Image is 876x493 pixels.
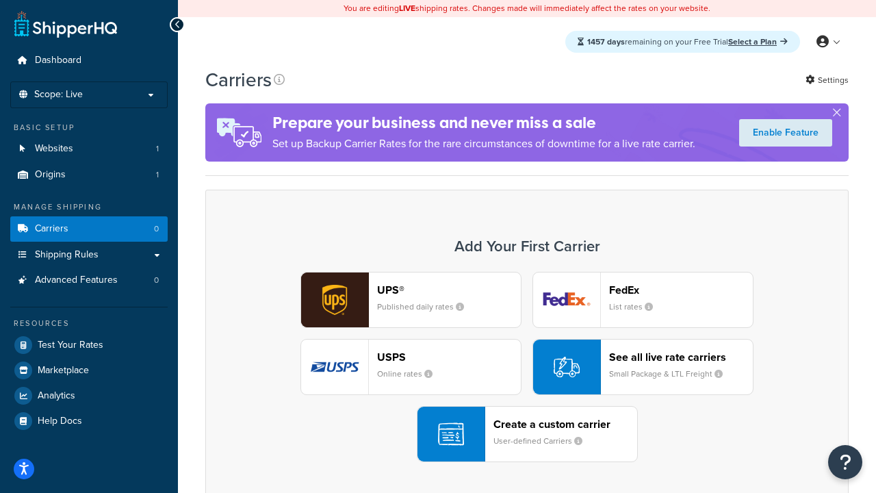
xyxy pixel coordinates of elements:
a: Websites 1 [10,136,168,162]
a: Help Docs [10,409,168,433]
button: fedEx logoFedExList rates [532,272,753,328]
span: Dashboard [35,55,81,66]
span: Advanced Features [35,275,118,286]
a: Analytics [10,383,168,408]
div: Basic Setup [10,122,168,134]
img: usps logo [301,340,368,394]
small: Online rates [377,368,443,380]
header: FedEx [609,283,753,296]
li: Advanced Features [10,268,168,293]
a: Select a Plan [728,36,788,48]
small: Published daily rates [377,301,475,313]
img: fedEx logo [533,273,600,327]
span: Scope: Live [34,89,83,101]
span: 0 [154,223,159,235]
h4: Prepare your business and never miss a sale [272,112,695,134]
a: Marketplace [10,358,168,383]
small: List rates [609,301,664,313]
button: ups logoUPS®Published daily rates [300,272,521,328]
span: Marketplace [38,365,89,377]
span: Help Docs [38,416,82,427]
b: LIVE [399,2,415,14]
button: Open Resource Center [828,445,862,479]
a: Carriers 0 [10,216,168,242]
span: Test Your Rates [38,340,103,351]
span: 1 [156,169,159,181]
span: 1 [156,143,159,155]
li: Origins [10,162,168,188]
a: Shipping Rules [10,242,168,268]
header: See all live rate carriers [609,351,753,364]
a: Enable Feature [739,119,832,147]
div: Resources [10,318,168,329]
a: Test Your Rates [10,333,168,357]
div: Manage Shipping [10,201,168,213]
span: Shipping Rules [35,249,99,261]
a: Dashboard [10,48,168,73]
a: ShipperHQ Home [14,10,117,38]
span: Websites [35,143,73,155]
a: Advanced Features 0 [10,268,168,293]
h1: Carriers [205,66,272,93]
span: 0 [154,275,159,286]
small: User-defined Carriers [493,435,593,447]
a: Settings [806,71,849,90]
img: ad-rules-rateshop-fe6ec290ccb7230408bd80ed9643f0289d75e0ffd9eb532fc0e269fcd187b520.png [205,103,272,162]
button: usps logoUSPSOnline rates [300,339,521,395]
li: Websites [10,136,168,162]
header: USPS [377,351,521,364]
a: Origins 1 [10,162,168,188]
span: Carriers [35,223,68,235]
button: See all live rate carriersSmall Package & LTL Freight [532,339,753,395]
header: Create a custom carrier [493,418,637,431]
img: ups logo [301,273,368,327]
header: UPS® [377,283,521,296]
button: Create a custom carrierUser-defined Carriers [417,406,638,462]
span: Analytics [38,390,75,402]
li: Carriers [10,216,168,242]
div: remaining on your Free Trial [565,31,800,53]
img: icon-carrier-custom-c93b8a24.svg [438,421,464,447]
strong: 1457 days [587,36,625,48]
span: Origins [35,169,66,181]
p: Set up Backup Carrier Rates for the rare circumstances of downtime for a live rate carrier. [272,134,695,153]
h3: Add Your First Carrier [220,238,834,255]
img: icon-carrier-liverate-becf4550.svg [554,354,580,380]
small: Small Package & LTL Freight [609,368,734,380]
